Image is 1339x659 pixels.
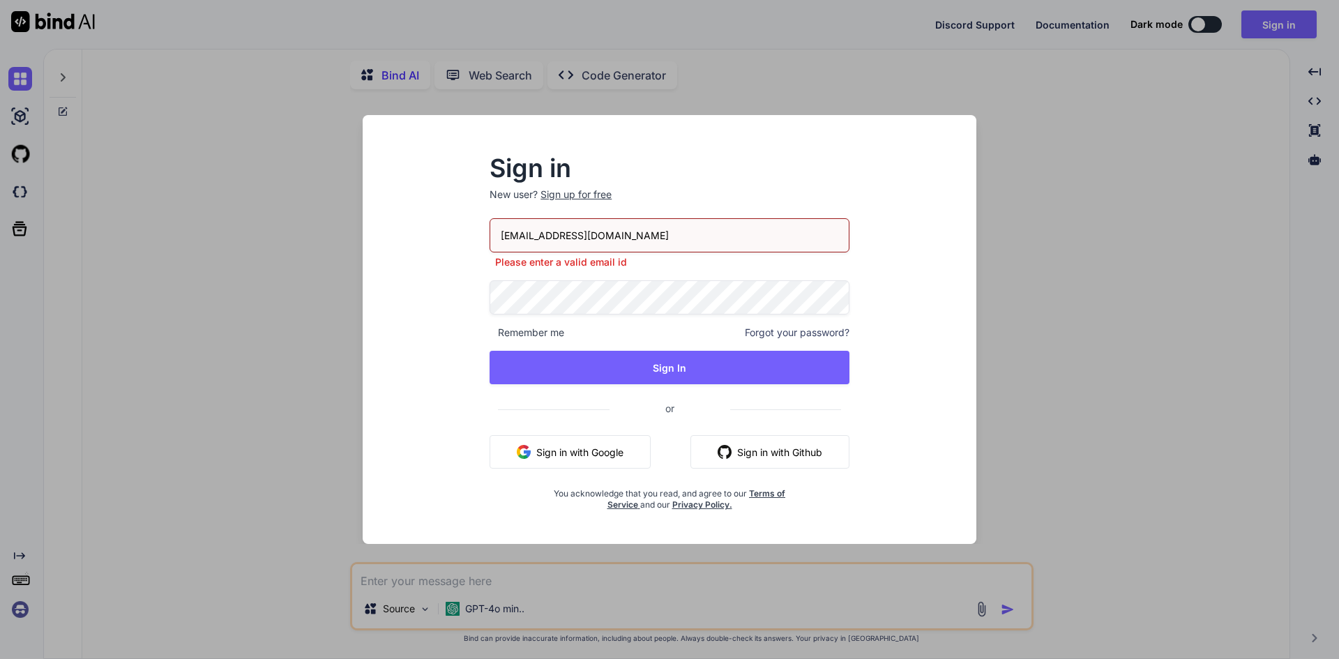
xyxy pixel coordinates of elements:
[607,488,786,510] a: Terms of Service
[690,435,849,469] button: Sign in with Github
[540,188,612,202] div: Sign up for free
[490,157,849,179] h2: Sign in
[745,326,849,340] span: Forgot your password?
[490,188,849,218] p: New user?
[490,218,849,252] input: Login or Email
[672,499,732,510] a: Privacy Policy.
[490,255,849,269] p: Please enter a valid email id
[610,391,730,425] span: or
[490,435,651,469] button: Sign in with Google
[490,351,849,384] button: Sign In
[550,480,789,510] div: You acknowledge that you read, and agree to our and our
[718,445,732,459] img: github
[490,326,564,340] span: Remember me
[517,445,531,459] img: google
